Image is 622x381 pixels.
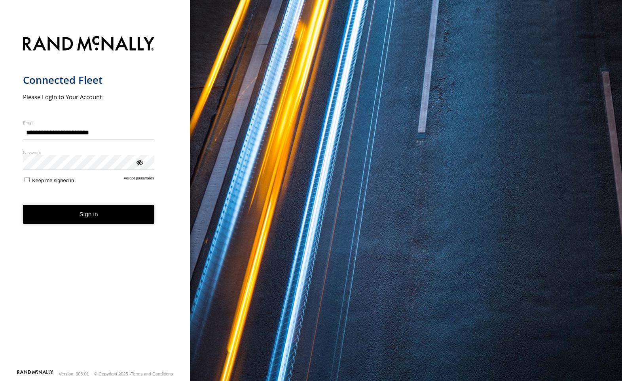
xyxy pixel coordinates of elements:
div: ViewPassword [135,158,143,166]
div: Version: 308.01 [59,372,89,376]
form: main [23,31,167,369]
h2: Please Login to Your Account [23,93,155,101]
input: Keep me signed in [25,177,30,182]
label: Password [23,149,155,155]
a: Terms and Conditions [131,372,173,376]
button: Sign in [23,205,155,224]
label: Email [23,120,155,126]
img: Rand McNally [23,34,155,55]
a: Forgot password? [124,176,155,183]
div: © Copyright 2025 - [94,372,173,376]
h1: Connected Fleet [23,74,155,87]
a: Visit our Website [17,370,53,378]
span: Keep me signed in [32,177,74,183]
